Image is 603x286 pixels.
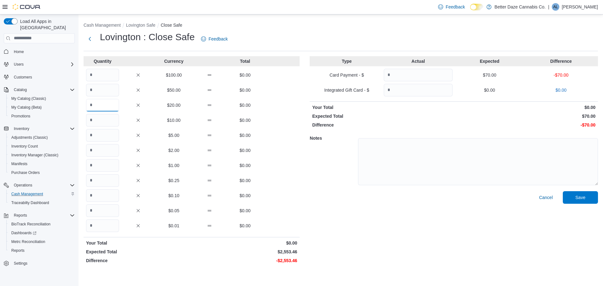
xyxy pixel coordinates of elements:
p: Difference [312,122,453,128]
a: Dashboards [6,229,77,237]
span: Feedback [446,4,465,10]
span: Settings [14,261,27,266]
span: Reports [9,247,75,254]
input: Quantity [384,84,453,96]
p: $0.00 [455,104,595,111]
p: Currency [157,58,190,64]
input: Quantity [86,219,119,232]
span: Metrc Reconciliation [11,239,45,244]
span: Purchase Orders [9,169,75,176]
span: Cash Management [11,192,43,197]
button: Promotions [6,112,77,121]
p: -$70.00 [527,72,595,78]
p: Quantity [86,58,119,64]
span: Home [14,49,24,54]
span: Manifests [9,160,75,168]
p: $0.00 [229,223,262,229]
a: Inventory Manager (Classic) [9,151,61,159]
a: Purchase Orders [9,169,42,176]
button: Metrc Reconciliation [6,237,77,246]
a: Promotions [9,112,33,120]
span: Save [575,194,585,201]
a: Customers [11,73,35,81]
span: Customers [11,73,75,81]
span: My Catalog (Classic) [9,95,75,102]
span: Home [11,48,75,56]
a: My Catalog (Classic) [9,95,49,102]
button: Save [563,191,598,204]
span: Inventory Count [9,143,75,150]
input: Quantity [384,69,453,81]
p: Difference [86,257,190,264]
div: Alex Losoya [552,3,559,11]
p: -$2,553.46 [193,257,297,264]
nav: An example of EuiBreadcrumbs [84,22,598,30]
span: Dashboards [9,229,75,237]
p: $1.00 [157,162,190,169]
input: Quantity [86,144,119,157]
span: Traceabilty Dashboard [11,200,49,205]
a: Adjustments (Classic) [9,134,50,141]
p: Your Total [312,104,453,111]
p: $0.00 [229,177,262,184]
span: Cancel [539,194,553,201]
p: $5.00 [157,132,190,138]
button: Inventory Manager (Classic) [6,151,77,159]
span: Operations [11,181,75,189]
span: Dark Mode [470,10,470,11]
a: Reports [9,247,27,254]
p: $0.10 [157,192,190,199]
p: $0.00 [455,87,524,93]
button: Home [1,47,77,56]
p: | [548,3,549,11]
button: Customers [1,73,77,82]
span: Catalog [14,87,27,92]
p: $0.00 [229,162,262,169]
span: Operations [14,183,32,188]
p: Type [312,58,381,64]
span: BioTrack Reconciliation [11,222,51,227]
a: Traceabilty Dashboard [9,199,52,207]
button: Adjustments (Classic) [6,133,77,142]
p: Integrated Gift Card - $ [312,87,381,93]
input: Quantity [86,114,119,127]
input: Quantity [86,189,119,202]
span: Catalog [11,86,75,94]
span: Users [11,61,75,68]
p: $20.00 [157,102,190,108]
input: Quantity [86,159,119,172]
span: Reports [11,212,75,219]
span: Promotions [9,112,75,120]
a: Cash Management [9,190,46,198]
p: $0.01 [157,223,190,229]
span: BioTrack Reconciliation [9,220,75,228]
p: $2,553.46 [193,249,297,255]
button: Settings [1,259,77,268]
span: My Catalog (Beta) [9,104,75,111]
button: My Catalog (Beta) [6,103,77,112]
span: Customers [14,75,32,80]
button: Operations [1,181,77,190]
p: $0.00 [229,208,262,214]
p: Difference [527,58,595,64]
p: $0.00 [229,147,262,154]
button: Lovington Safe [126,23,155,28]
p: $50.00 [157,87,190,93]
span: Settings [11,259,75,267]
span: Inventory Count [11,144,38,149]
p: $0.00 [229,102,262,108]
span: My Catalog (Classic) [11,96,46,101]
button: Inventory [1,124,77,133]
button: Next [84,33,96,45]
button: Cancel [536,191,555,204]
p: $0.00 [229,72,262,78]
button: Manifests [6,159,77,168]
input: Dark Mode [470,4,483,10]
input: Quantity [86,84,119,96]
span: Purchase Orders [11,170,40,175]
input: Quantity [86,204,119,217]
p: Expected [455,58,524,64]
p: $70.00 [455,72,524,78]
p: $2.00 [157,147,190,154]
span: Manifests [11,161,27,166]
